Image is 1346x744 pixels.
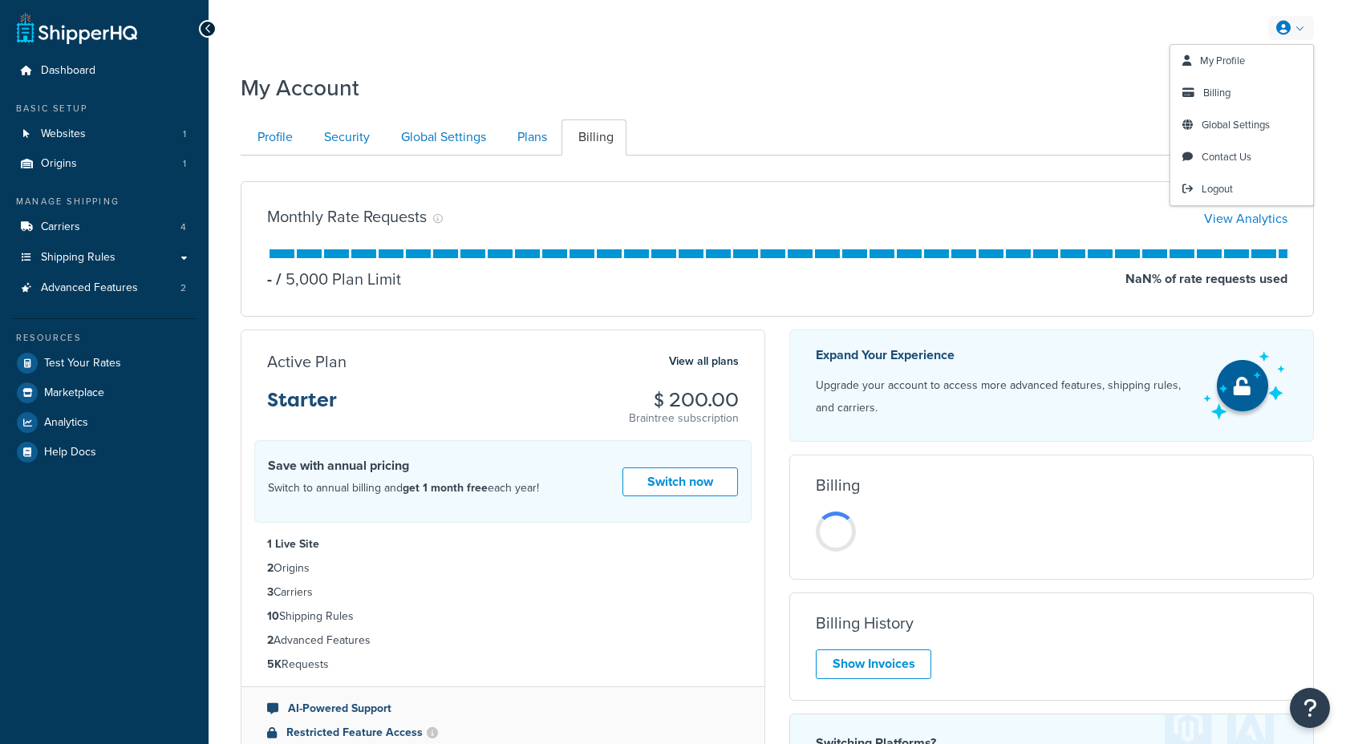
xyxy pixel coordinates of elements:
span: Help Docs [44,446,96,459]
li: Origins [267,560,739,577]
a: Global Settings [1170,109,1313,141]
p: Switch to annual billing and each year! [268,478,539,499]
li: Advanced Features [12,273,197,303]
a: Global Settings [384,119,499,156]
a: Expand Your Experience Upgrade your account to access more advanced features, shipping rules, and... [789,330,1314,442]
li: Websites [12,119,197,149]
span: Carriers [41,220,80,234]
a: Plans [501,119,560,156]
li: Shipping Rules [267,608,739,625]
span: 1 [183,127,186,141]
a: My Profile [1170,45,1313,77]
li: Requests [267,656,739,673]
a: Shipping Rules [12,243,197,273]
span: Shipping Rules [41,251,116,265]
strong: 2 [267,632,274,649]
span: Dashboard [41,64,95,78]
span: Contact Us [1202,149,1251,164]
a: View all plans [669,351,739,372]
span: Marketplace [44,386,104,400]
h4: Save with annual pricing [268,456,539,475]
strong: get 1 month free [403,479,488,496]
p: Braintree subscription [629,410,739,427]
span: Test Your Rates [44,357,121,370]
li: Origins [12,149,197,179]
a: Profile [241,119,306,156]
span: Billing [1203,85,1230,100]
span: My Profile [1200,53,1245,68]
div: Basic Setup [12,102,197,115]
button: Open Resource Center [1290,688,1330,728]
strong: 3 [267,584,274,600]
div: Resources [12,331,197,345]
li: Carriers [12,212,197,242]
li: AI-Powered Support [267,700,739,718]
span: Origins [41,157,77,171]
p: - [267,268,272,290]
a: Dashboard [12,56,197,86]
a: Show Invoices [816,649,931,679]
span: 2 [180,281,186,295]
a: Test Your Rates [12,349,197,378]
a: Billing [1170,77,1313,109]
a: Marketplace [12,378,197,407]
h3: Billing History [816,614,914,632]
a: Billing [562,119,626,156]
a: View Analytics [1204,209,1287,228]
p: Expand Your Experience [816,344,1189,366]
a: Contact Us [1170,141,1313,173]
span: Logout [1202,181,1233,196]
p: NaN % of rate requests used [1125,268,1287,290]
span: Advanced Features [41,281,138,295]
a: ShipperHQ Home [17,12,137,44]
a: Logout [1170,173,1313,205]
a: Analytics [12,408,197,437]
h3: Active Plan [267,353,347,370]
strong: 2 [267,560,274,576]
a: Origins 1 [12,149,197,179]
strong: 10 [267,608,279,625]
li: Carriers [267,584,739,601]
li: Restricted Feature Access [267,724,739,742]
a: Switch now [622,467,738,497]
h3: Monthly Rate Requests [267,208,427,225]
h3: Billing [816,476,860,494]
p: 5,000 Plan Limit [272,268,401,290]
div: Manage Shipping [12,195,197,208]
span: 1 [183,157,186,171]
p: Upgrade your account to access more advanced features, shipping rules, and carriers. [816,374,1189,419]
span: 4 [180,220,186,234]
strong: 5K [267,656,282,673]
span: Analytics [44,416,88,430]
a: Advanced Features 2 [12,273,197,303]
h3: Starter [267,390,337,423]
strong: 1 Live Site [267,536,319,552]
a: Websites 1 [12,119,197,149]
span: Global Settings [1202,117,1270,132]
h3: $ 200.00 [629,390,739,410]
a: Security [307,119,383,156]
a: Carriers 4 [12,212,197,242]
a: Help Docs [12,438,197,467]
h1: My Account [241,72,359,103]
span: Websites [41,127,86,141]
span: / [276,267,282,291]
li: Advanced Features [267,632,739,649]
